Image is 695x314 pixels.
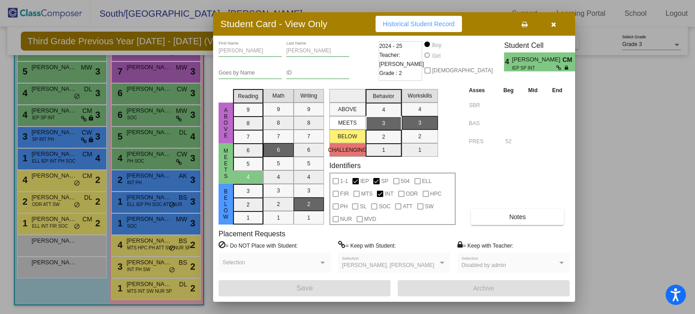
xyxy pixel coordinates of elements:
input: assessment [469,117,494,130]
span: Historical Student Record [383,20,455,28]
span: SL [360,201,367,212]
span: ODR [406,188,418,199]
span: Grade : 2 [379,69,402,78]
span: IEP [360,176,369,187]
label: = Do NOT Place with Student: [219,241,298,250]
span: SW [425,201,433,212]
span: MVD [364,214,376,225]
input: goes by name [219,70,282,76]
span: Archive [473,285,495,292]
span: 2024 - 25 [379,42,402,51]
span: MTS [361,188,372,199]
span: 504 [401,176,410,187]
span: Teacher: [PERSON_NAME] [379,51,424,69]
button: Save [219,280,390,296]
span: [DEMOGRAPHIC_DATA] [432,65,493,76]
span: Save [296,284,313,292]
th: Mid [521,85,545,95]
button: Archive [398,280,570,296]
label: = Keep with Teacher: [457,241,514,250]
div: Girl [432,52,441,60]
span: 4 [504,56,512,67]
span: NUR [340,214,352,225]
span: [PERSON_NAME], [PERSON_NAME] [342,262,434,268]
h3: Student Cell [504,41,583,50]
span: [PERSON_NAME] [512,55,562,65]
span: 1-1 [340,176,348,187]
input: assessment [469,135,494,148]
th: Beg [496,85,521,95]
span: HPC [430,188,442,199]
span: 3 [575,56,583,67]
button: Notes [471,209,564,225]
div: Boy [432,41,442,49]
label: Placement Requests [219,230,286,238]
span: IEP SP INT [512,65,556,71]
span: Notes [509,213,526,220]
span: FIR [340,188,349,199]
th: Asses [467,85,496,95]
h3: Student Card - View Only [220,18,328,29]
span: INT [385,188,393,199]
span: Meets [222,148,230,179]
span: ELL [422,176,432,187]
label: = Keep with Student: [338,241,396,250]
span: PH [340,201,348,212]
button: Historical Student Record [376,16,462,32]
span: Below [222,188,230,220]
span: Disabled by admin [462,262,506,268]
span: SOC [379,201,390,212]
input: assessment [469,98,494,112]
span: above [222,107,230,139]
span: CM [562,55,575,65]
span: ATT [403,201,413,212]
span: SP [381,176,388,187]
th: End [545,85,570,95]
label: Identifiers [329,161,361,170]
